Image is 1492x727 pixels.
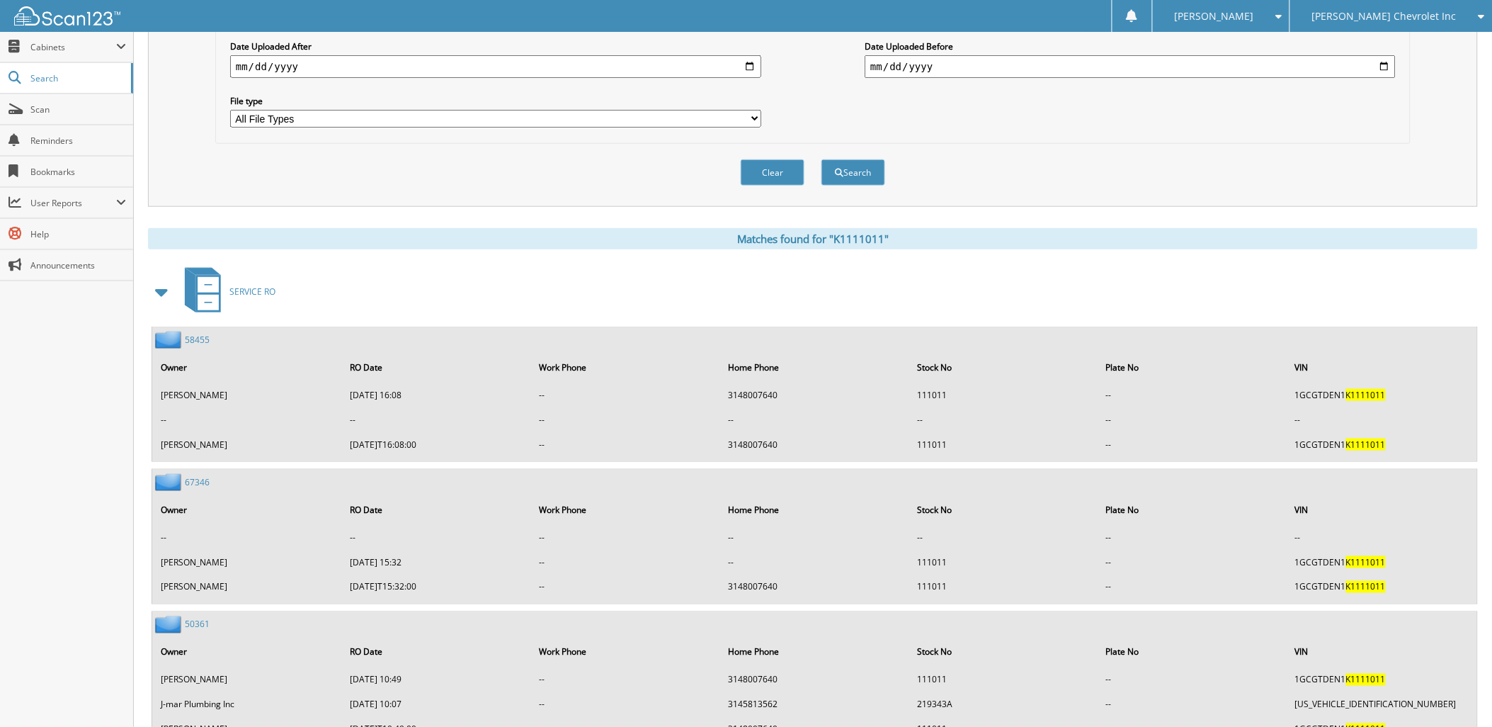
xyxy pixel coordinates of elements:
td: -- [532,433,719,456]
td: -- [910,526,1098,549]
th: Stock No [910,638,1098,667]
th: Plate No [1099,638,1287,667]
th: VIN [1288,495,1476,524]
td: -- [1099,433,1287,456]
td: -- [1099,668,1287,692]
span: K1111011 [1346,581,1386,593]
td: -- [532,383,719,407]
th: Plate No [1099,495,1287,524]
span: K1111011 [1346,556,1386,568]
td: -- [154,526,341,549]
img: scan123-logo-white.svg [14,6,120,26]
th: Plate No [1099,353,1287,382]
th: RO Date [343,353,530,382]
th: VIN [1288,353,1476,382]
td: -- [532,408,719,432]
td: 111011 [910,575,1098,599]
td: -- [1099,383,1287,407]
td: -- [532,551,719,574]
img: folder2.png [155,331,185,349]
td: -- [1099,408,1287,432]
td: [DATE]T15:32:00 [343,575,530,599]
td: 3148007640 [721,433,909,456]
span: [PERSON_NAME] [1175,12,1254,21]
th: Stock No [910,353,1098,382]
th: Home Phone [721,353,909,382]
span: K1111011 [1346,439,1386,451]
th: Owner [154,353,341,382]
td: 3145813562 [721,693,909,716]
td: 1GCGTDEN1 [1288,433,1476,456]
th: Work Phone [532,353,719,382]
img: folder2.png [155,616,185,633]
th: Work Phone [532,495,719,524]
button: Search [821,159,885,186]
input: start [230,55,761,78]
th: Owner [154,495,341,524]
span: Scan [30,103,126,115]
td: [PERSON_NAME] [154,383,341,407]
td: 111011 [910,383,1098,407]
td: -- [532,526,719,549]
th: RO Date [343,495,530,524]
span: User Reports [30,197,116,209]
th: VIN [1288,638,1476,667]
td: 219343A [910,693,1098,716]
td: -- [532,668,719,692]
td: -- [343,526,530,549]
td: 111011 [910,551,1098,574]
td: [PERSON_NAME] [154,575,341,599]
a: 58455 [185,334,210,346]
td: -- [721,526,909,549]
td: -- [721,408,909,432]
td: 1GCGTDEN1 [1288,575,1476,599]
a: 50361 [185,619,210,631]
label: Date Uploaded Before [865,40,1396,52]
td: 1GCGTDEN1 [1288,668,1476,692]
td: [PERSON_NAME] [154,551,341,574]
td: [DATE] 15:32 [343,551,530,574]
span: Announcements [30,259,126,271]
td: [DATE] 10:07 [343,693,530,716]
td: 3148007640 [721,668,909,692]
th: Owner [154,638,341,667]
td: -- [1288,408,1476,432]
td: -- [1099,551,1287,574]
td: [PERSON_NAME] [154,668,341,692]
td: -- [1099,575,1287,599]
td: 3148007640 [721,575,909,599]
td: -- [532,575,719,599]
td: [DATE] 16:08 [343,383,530,407]
td: 111011 [910,433,1098,456]
button: Clear [741,159,804,186]
th: Work Phone [532,638,719,667]
td: 3148007640 [721,383,909,407]
span: Bookmarks [30,166,126,178]
span: [PERSON_NAME] Chevrolet Inc [1312,12,1457,21]
td: -- [721,551,909,574]
td: [PERSON_NAME] [154,433,341,456]
td: -- [1099,526,1287,549]
td: 1GCGTDEN1 [1288,551,1476,574]
iframe: Chat Widget [1421,659,1492,727]
span: Reminders [30,135,126,147]
th: RO Date [343,638,530,667]
img: folder2.png [155,473,185,491]
td: -- [343,408,530,432]
td: -- [910,408,1098,432]
td: -- [1288,526,1476,549]
th: Stock No [910,495,1098,524]
label: File type [230,95,761,107]
a: 67346 [185,476,210,488]
a: SERVICE RO [176,264,275,320]
span: K1111011 [1346,389,1386,401]
td: -- [154,408,341,432]
td: -- [532,693,719,716]
span: Help [30,228,126,240]
span: Cabinets [30,41,116,53]
th: Home Phone [721,638,909,667]
span: SERVICE RO [229,286,275,298]
td: [DATE]T16:08:00 [343,433,530,456]
td: J-mar Plumbing Inc [154,693,341,716]
td: [US_VEHICLE_IDENTIFICATION_NUMBER] [1288,693,1476,716]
